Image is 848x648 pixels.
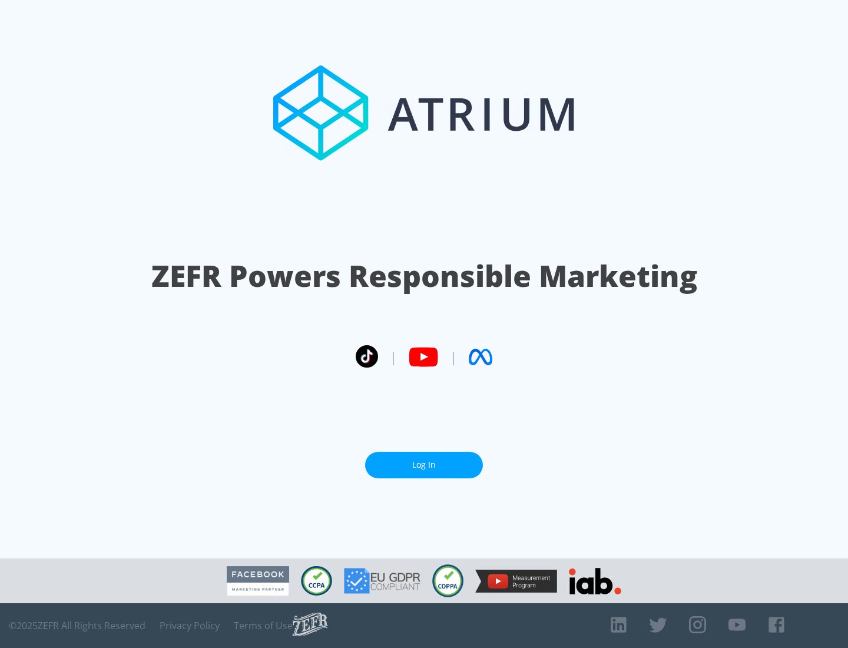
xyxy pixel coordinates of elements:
img: GDPR Compliant [344,568,420,594]
img: Facebook Marketing Partner [227,566,289,596]
h1: ZEFR Powers Responsible Marketing [151,256,697,296]
img: YouTube Measurement Program [475,570,557,593]
img: CCPA Compliant [301,566,332,596]
span: | [390,348,397,366]
img: COPPA Compliant [432,564,463,597]
a: Terms of Use [234,620,293,632]
span: | [450,348,457,366]
span: © 2025 ZEFR All Rights Reserved [9,620,145,632]
img: IAB [569,568,621,594]
a: Log In [365,452,483,478]
a: Privacy Policy [160,620,220,632]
